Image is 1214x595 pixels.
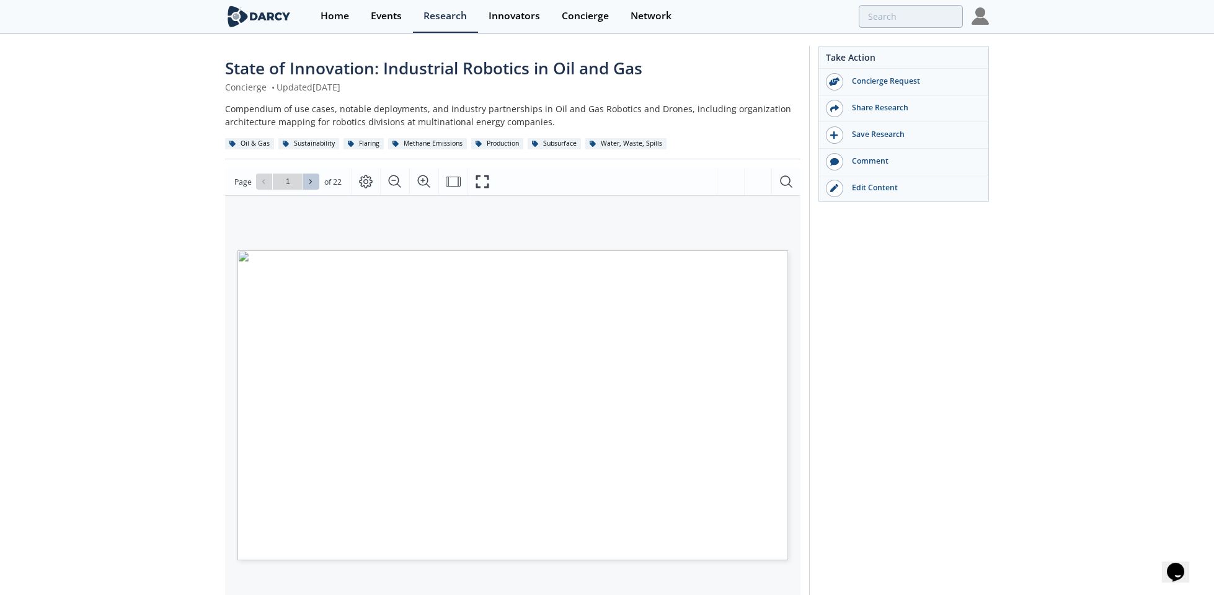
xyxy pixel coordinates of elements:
[225,81,800,94] div: Concierge Updated [DATE]
[321,11,349,21] div: Home
[388,138,467,149] div: Methane Emissions
[585,138,667,149] div: Water, Waste, Spills
[819,51,988,69] div: Take Action
[278,138,339,149] div: Sustainability
[471,138,523,149] div: Production
[843,129,982,140] div: Save Research
[528,138,581,149] div: Subsurface
[269,81,277,93] span: •
[631,11,671,21] div: Network
[1162,545,1202,583] iframe: chat widget
[423,11,467,21] div: Research
[819,175,988,201] a: Edit Content
[843,102,982,113] div: Share Research
[225,6,293,27] img: logo-wide.svg
[843,182,982,193] div: Edit Content
[225,57,642,79] span: State of Innovation: Industrial Robotics in Oil and Gas
[859,5,963,28] input: Advanced Search
[489,11,540,21] div: Innovators
[343,138,384,149] div: Flaring
[562,11,609,21] div: Concierge
[843,76,982,87] div: Concierge Request
[225,138,274,149] div: Oil & Gas
[972,7,989,25] img: Profile
[371,11,402,21] div: Events
[225,102,800,128] div: Compendium of use cases, notable deployments, and industry partnerships in Oil and Gas Robotics a...
[843,156,982,167] div: Comment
